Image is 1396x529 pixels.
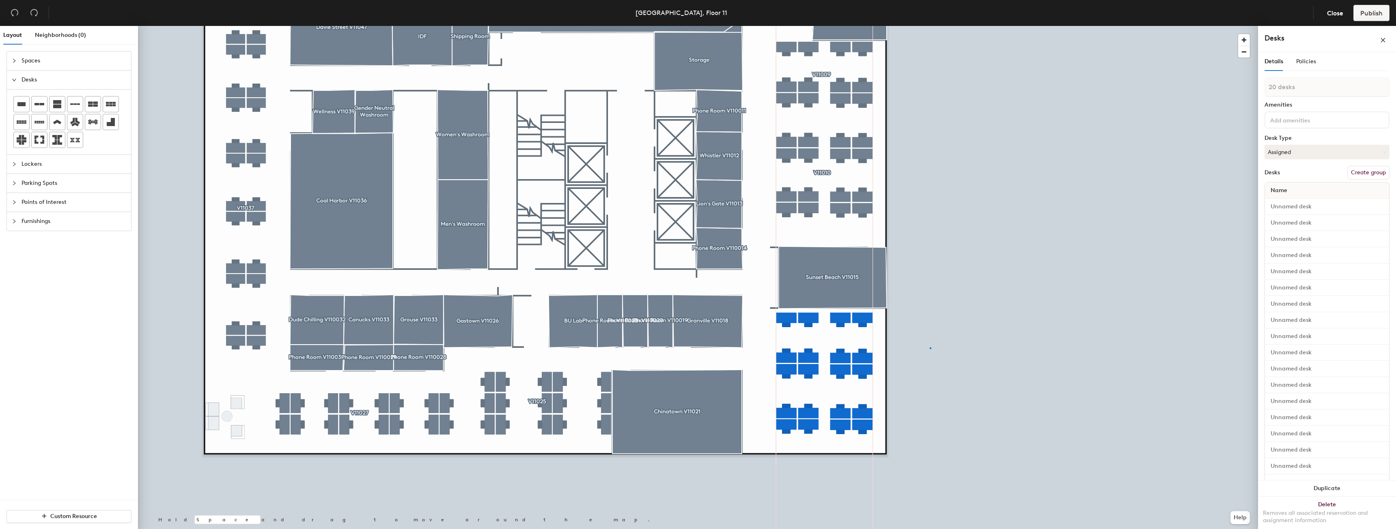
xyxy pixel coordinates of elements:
[1267,282,1387,293] input: Unnamed desk
[35,32,86,39] span: Neighborhoods (0)
[12,219,17,224] span: collapsed
[1267,250,1387,261] input: Unnamed desk
[12,58,17,63] span: collapsed
[22,174,126,193] span: Parking Spots
[22,193,126,212] span: Points of Interest
[1267,233,1387,245] input: Unnamed desk
[1269,115,1342,124] input: Add amenities
[12,77,17,82] span: expanded
[12,162,17,167] span: collapsed
[1267,315,1387,326] input: Unnamed desk
[636,8,727,18] div: [GEOGRAPHIC_DATA], Floor 11
[1265,145,1390,159] button: Assigned
[6,5,23,21] button: Undo (⌘ + Z)
[1267,412,1387,423] input: Unnamed desk
[1267,331,1387,342] input: Unnamed desk
[1265,102,1390,108] div: Amenities
[22,51,126,70] span: Spaces
[12,200,17,205] span: collapsed
[22,155,126,173] span: Lockers
[50,513,97,520] span: Custom Resource
[1258,480,1396,497] button: Duplicate
[1380,37,1386,43] span: close
[1267,266,1387,277] input: Unnamed desk
[1267,183,1291,198] span: Name
[1267,347,1387,358] input: Unnamed desk
[1267,379,1387,391] input: Unnamed desk
[1265,58,1283,65] span: Details
[1320,5,1350,21] button: Close
[1267,363,1387,375] input: Unnamed desk
[3,32,22,39] span: Layout
[1296,58,1316,65] span: Policies
[1267,460,1387,472] input: Unnamed desk
[1353,5,1390,21] button: Publish
[1267,444,1387,456] input: Unnamed desk
[1267,298,1387,310] input: Unnamed desk
[1267,217,1387,229] input: Unnamed desk
[1267,396,1387,407] input: Unnamed desk
[1327,9,1343,17] span: Close
[1265,33,1354,43] h4: Desks
[22,212,126,231] span: Furnishings
[1267,428,1387,439] input: Unnamed desk
[1263,510,1391,524] div: Removes all associated reservation and assignment information
[1347,166,1390,180] button: Create group
[1265,169,1280,176] div: Desks
[1265,135,1390,141] div: Desk Type
[11,9,19,17] span: undo
[1230,511,1250,524] button: Help
[12,181,17,186] span: collapsed
[1267,477,1387,488] input: Unnamed desk
[1267,201,1387,212] input: Unnamed desk
[26,5,42,21] button: Redo (⌘ + ⇧ + Z)
[22,71,126,89] span: Desks
[6,510,131,523] button: Custom Resource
